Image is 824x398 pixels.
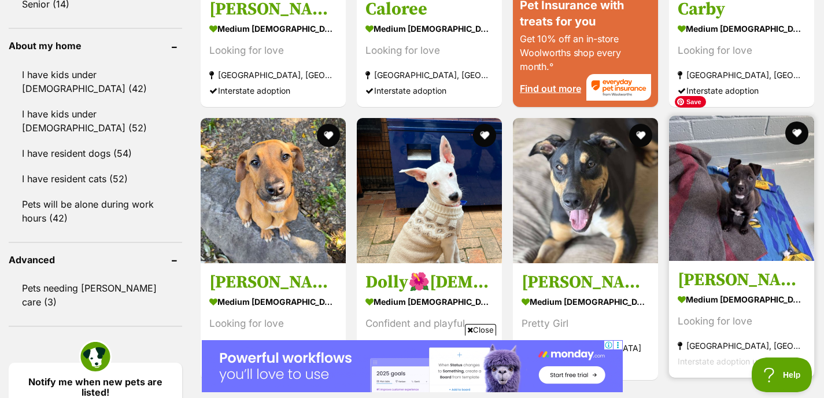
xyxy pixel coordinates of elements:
div: Looking for love [678,43,805,58]
span: Interstate adoption unavailable [678,357,795,367]
div: Looking for love [678,314,805,330]
div: Looking for love [365,43,493,58]
div: Looking for love [209,43,337,58]
a: I have resident cats (52) [9,167,182,191]
button: favourite [317,124,340,147]
button: favourite [629,124,652,147]
img: Dolly🌺6 month old cattle dog x bull terrier - Australian Cattle Dog x Bull Terrier Dog [357,118,502,263]
button: favourite [785,121,808,145]
div: Interstate adoption [365,83,493,98]
header: Advanced [9,255,182,265]
strong: medium [DEMOGRAPHIC_DATA] Dog [522,294,649,311]
h3: [PERSON_NAME] [678,270,805,292]
a: [PERSON_NAME] medium [DEMOGRAPHIC_DATA] Dog Looking for love [GEOGRAPHIC_DATA], [GEOGRAPHIC_DATA]... [669,261,814,378]
strong: medium [DEMOGRAPHIC_DATA] Dog [209,294,337,311]
div: Confident and playful [365,316,493,332]
h3: [PERSON_NAME] [209,272,337,294]
strong: [GEOGRAPHIC_DATA], [GEOGRAPHIC_DATA] [678,338,805,354]
span: Save [675,96,706,108]
a: [PERSON_NAME] medium [DEMOGRAPHIC_DATA] Dog Pretty Girl Cairns, [GEOGRAPHIC_DATA] Interstate adop... [513,263,658,381]
strong: medium [DEMOGRAPHIC_DATA] Dog [678,20,805,37]
header: About my home [9,40,182,51]
strong: medium [DEMOGRAPHIC_DATA] Dog [365,294,493,311]
iframe: Help Scout Beacon - Open [752,358,812,392]
button: favourite [473,124,496,147]
strong: [GEOGRAPHIC_DATA], [GEOGRAPHIC_DATA] [678,67,805,83]
a: I have kids under [DEMOGRAPHIC_DATA] (42) [9,62,182,101]
h3: Dolly🌺[DEMOGRAPHIC_DATA] cattle dog x bull terrier [365,272,493,294]
img: Nyree - Catahoula Leopard Dog [513,118,658,263]
a: Dolly🌺[DEMOGRAPHIC_DATA] cattle dog x bull terrier medium [DEMOGRAPHIC_DATA] Dog Confident and pl... [357,263,502,381]
div: Pretty Girl [522,316,649,332]
a: Pets will be alone during work hours (42) [9,192,182,230]
strong: medium [DEMOGRAPHIC_DATA] Dog [678,292,805,308]
img: Eady - Mixed breed Dog [201,118,346,263]
span: Close [465,324,496,336]
h3: [PERSON_NAME] [522,272,649,294]
strong: [GEOGRAPHIC_DATA], [GEOGRAPHIC_DATA] [209,67,337,83]
strong: medium [DEMOGRAPHIC_DATA] Dog [365,20,493,37]
strong: medium [DEMOGRAPHIC_DATA] Dog [209,20,337,37]
a: I have kids under [DEMOGRAPHIC_DATA] (52) [9,102,182,140]
div: Looking for love [209,316,337,332]
div: Interstate adoption [209,83,337,98]
a: Pets needing [PERSON_NAME] care (3) [9,276,182,314]
strong: [GEOGRAPHIC_DATA], [GEOGRAPHIC_DATA] [365,67,493,83]
iframe: Advertisement [202,340,623,392]
img: Penny - Border Collie Dog [669,116,814,261]
a: [PERSON_NAME] medium [DEMOGRAPHIC_DATA] Dog Looking for love [GEOGRAPHIC_DATA], [GEOGRAPHIC_DATA]... [201,263,346,381]
a: I have resident dogs (54) [9,141,182,165]
div: Interstate adoption [678,83,805,98]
